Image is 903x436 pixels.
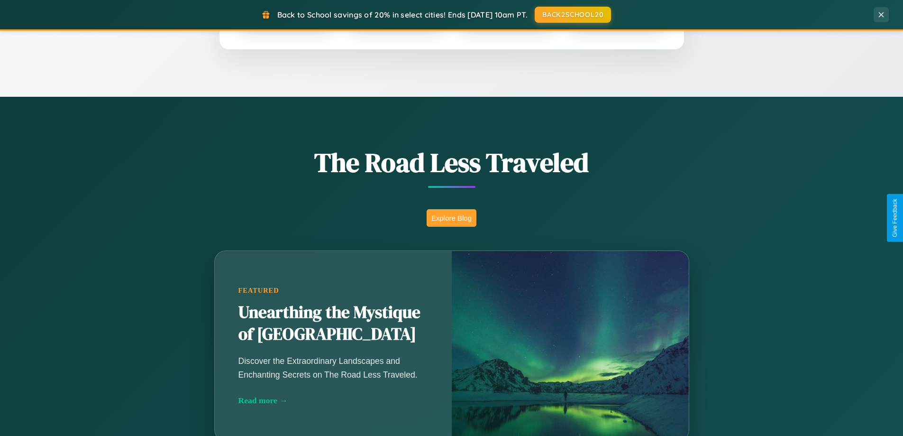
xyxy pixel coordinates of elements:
[167,144,736,181] h1: The Road Less Traveled
[238,354,428,381] p: Discover the Extraordinary Landscapes and Enchanting Secrets on The Road Less Traveled.
[535,7,611,23] button: BACK2SCHOOL20
[277,10,528,19] span: Back to School savings of 20% in select cities! Ends [DATE] 10am PT.
[238,302,428,345] h2: Unearthing the Mystique of [GEOGRAPHIC_DATA]
[892,199,898,237] div: Give Feedback
[238,287,428,295] div: Featured
[427,209,476,227] button: Explore Blog
[238,396,428,406] div: Read more →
